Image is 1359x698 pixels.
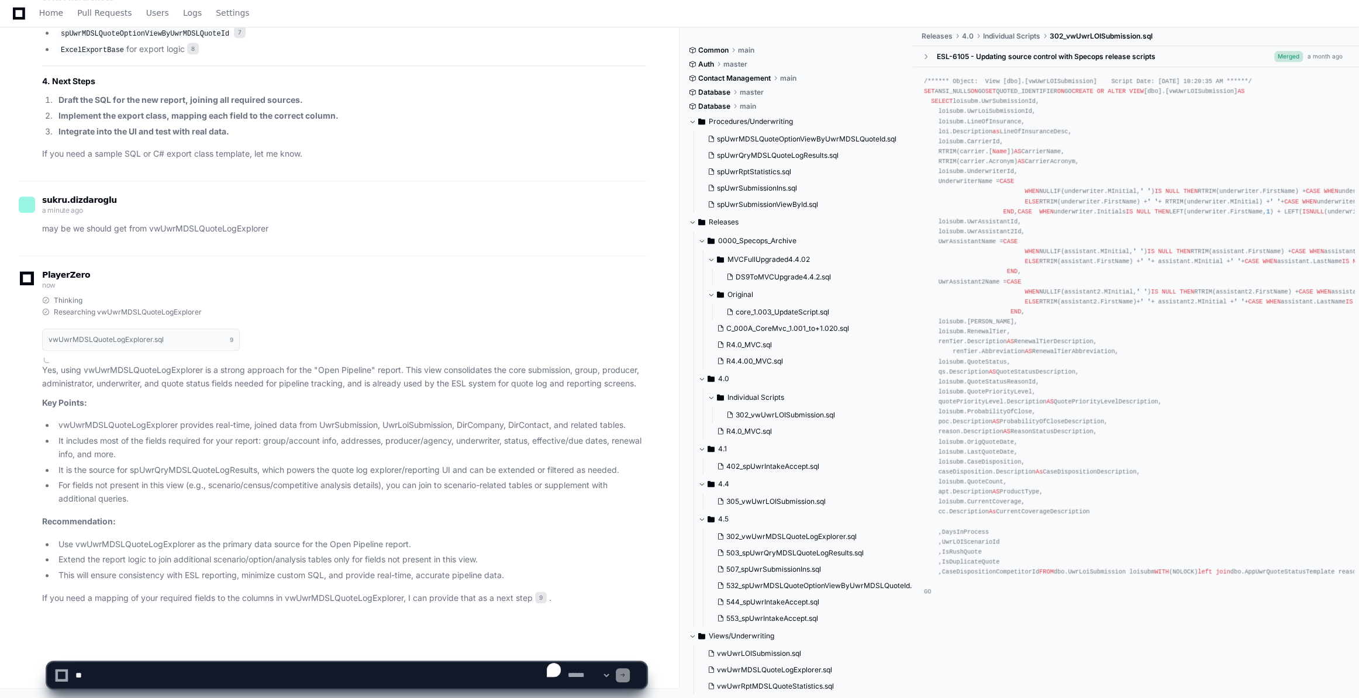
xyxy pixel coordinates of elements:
span: R4.0_MVC.sql [726,340,772,350]
button: R4.4.00_MVC.sql [712,353,906,369]
span: CASE [1003,238,1018,245]
span: Thinking [54,296,82,305]
li: This will ensure consistency with ESL reporting, minimize custom SQL, and provide real-time, accu... [55,569,646,582]
span: 503_spUwrQryMDSLQuoteLogResults.sql [726,548,864,558]
span: 4.0 [962,32,974,41]
span: now [42,281,56,289]
span: As [1036,468,1043,475]
span: AS [1014,148,1021,155]
strong: Integrate into the UI and test with real data. [58,126,229,136]
span: Procedures/Underwriting [709,117,793,126]
span: ELSE [1025,298,1040,305]
span: AS [1237,88,1244,95]
svg: Directory [708,477,715,491]
svg: Directory [717,288,724,302]
span: WHEN [1302,198,1317,205]
button: 4.0 [698,369,913,388]
span: ' ' [1234,298,1244,305]
span: 302_vwUwrLOISubmission.sql [1050,32,1153,41]
span: AS [1007,338,1014,345]
span: 0000_Specops_Archive [718,236,796,246]
span: THEN [1184,188,1198,195]
li: It includes most of the fields required for your report: group/account info, addresses, producer/... [55,434,646,461]
span: NULL [1162,288,1177,295]
span: /****** Object: View [dbo].[vwUwrLOISubmission] Script Date: [DATE] 10:20:35 AM ******/ [924,78,1252,85]
span: VIEW [1129,88,1144,95]
span: R4.4.00_MVC.sql [726,357,783,366]
button: spUwrSubmissionIns.sql [703,180,896,196]
button: spUwrQryMDSLQuoteLogResults.sql [703,147,896,164]
span: Auth [698,60,714,69]
svg: Directory [708,442,715,456]
button: Views/Underwriting [689,627,903,645]
button: 507_spUwrSubmissionIns.sql [712,561,915,578]
span: IS [1147,248,1154,255]
span: as [992,127,999,134]
p: may be we should get from vwUwrMDSLQuoteLogExplorer [42,222,646,236]
span: master [723,60,747,69]
svg: Directory [708,372,715,386]
span: END [1007,268,1017,275]
p: If you need a sample SQL or C# export class template, let me know. [42,147,646,161]
span: Pull Requests [77,9,132,16]
span: 402_spUwrIntakeAccept.sql [726,462,819,471]
span: OR [1097,88,1104,95]
button: 4.4 [698,475,913,493]
span: SET [985,88,996,95]
p: If you need a mapping of your required fields to the columns in vwUwrMDSLQuoteLogExplorer, I can ... [42,592,646,605]
span: 544_spUwrIntakeAccept.sql [726,597,819,607]
span: IS [1151,288,1158,295]
span: spUwrMDSLQuoteOptionViewByUwrMDSLQuoteId.sql [717,134,896,144]
span: Contact Management [698,74,771,83]
h2: 4. Next Steps [42,75,646,87]
span: Users [146,9,169,16]
span: CASE [999,178,1014,185]
span: 305_vwUwrLOISubmission.sql [726,497,826,506]
button: vwUwrMDSLQuoteLogExplorer.sql9 [42,329,240,351]
span: ' ' [1230,258,1241,265]
svg: Directory [708,512,715,526]
button: spUwrSubmissionViewById.sql [703,196,896,213]
span: PlayerZero [42,271,90,278]
span: ELSE [1025,198,1040,205]
svg: Directory [717,253,724,267]
span: ' ' [1140,298,1151,305]
span: WHEN [1025,248,1040,255]
span: WITH [1154,568,1169,575]
span: WHEN [1263,258,1277,265]
button: 503_spUwrQryMDSLQuoteLogResults.sql [712,545,915,561]
svg: Directory [717,391,724,405]
span: Merged [1274,51,1303,62]
svg: Directory [708,234,715,248]
span: R4.0_MVC.sql [726,427,772,436]
span: Releases [709,217,739,227]
span: As [989,508,996,515]
span: AS [1046,398,1053,405]
span: 302_vwUwrMDSLQuoteLogExplorer.sql [726,532,857,541]
span: 507_spUwrSubmissionIns.sql [726,565,821,574]
span: Common [698,46,729,55]
span: THEN [1176,248,1191,255]
span: ' ' [1270,198,1280,205]
span: 4.4 [718,479,729,489]
span: NULL [1158,248,1172,255]
span: AS [992,488,999,495]
div: ANSI_NULLS GO QUOTED_IDENTIFIER GO [dbo].[vwUwrLOISubmission] loisubm.UwrSubmissionId, loisubm.Uw... [924,77,1347,597]
button: DS9ToMVCUpgrade4.4.2.sql [722,269,906,285]
span: CASE [1007,278,1022,285]
span: IS [1154,188,1161,195]
span: WHEN [1309,248,1324,255]
span: THEN [1154,208,1169,215]
span: Home [39,9,63,16]
button: R4.0_MVC.sql [712,423,906,440]
span: spUwrRptStatistics.sql [717,167,791,177]
span: 8 [187,43,199,54]
svg: Directory [698,115,705,129]
p: Yes, using vwUwrMDSLQuoteLogExplorer is a strong approach for the "Open Pipeline" report. This vi... [42,364,646,391]
span: WHEN [1025,288,1040,295]
span: WHEN [1266,298,1281,305]
span: 4.0 [718,374,729,383]
span: AS [992,418,999,425]
span: ' ' [1140,188,1151,195]
button: 532_spUwrMDSLQuoteOptionViewByUwrMDSLQuoteId.sql [712,578,915,594]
